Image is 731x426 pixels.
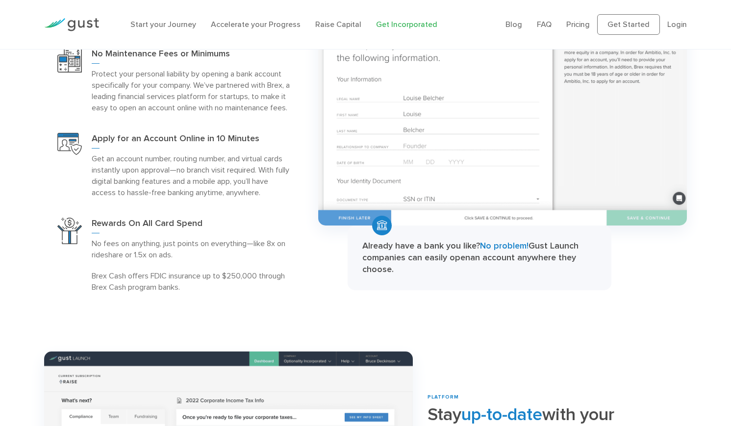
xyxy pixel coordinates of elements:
[92,270,290,293] p: Brex Cash offers FDIC insurance up to $250,000 through Brex Cash program banks.
[92,153,290,198] p: Get an account number, routing number, and virtual cards instantly upon approval—no branch visit ...
[428,394,687,401] div: PLATFORM
[376,20,437,29] a: Get Incorporated
[315,20,361,29] a: Raise Capital
[362,241,579,263] strong: Already have a bank you like? Gust Launch companies can easily open
[597,14,660,35] a: Get Started
[57,48,82,73] img: No Maintenance
[480,241,529,251] span: No problem!
[461,404,542,425] span: up-to-date
[92,133,290,149] h3: Apply for an Account Online in 10 Minutes
[505,20,522,29] a: Blog
[537,20,552,29] a: FAQ
[92,68,290,113] p: Protect your personal liability by opening a bank account specifically for your company. We’ve pa...
[57,218,82,244] img: Reward
[566,20,590,29] a: Pricing
[667,20,687,29] a: Login
[92,48,290,64] h3: No Maintenance Fees or Minimums
[92,238,290,260] p: No fees on anything, just points on everything—like 8x on rideshare or 1.5x on ads.
[362,252,576,275] strong: an account anywhere they choose.
[57,133,82,155] img: Open Account
[44,18,99,31] img: Gust Logo
[130,20,196,29] a: Start your Journey
[211,20,301,29] a: Accelerate your Progress
[372,216,392,235] img: Money Icon
[92,218,290,233] h3: Rewards On All Card Spend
